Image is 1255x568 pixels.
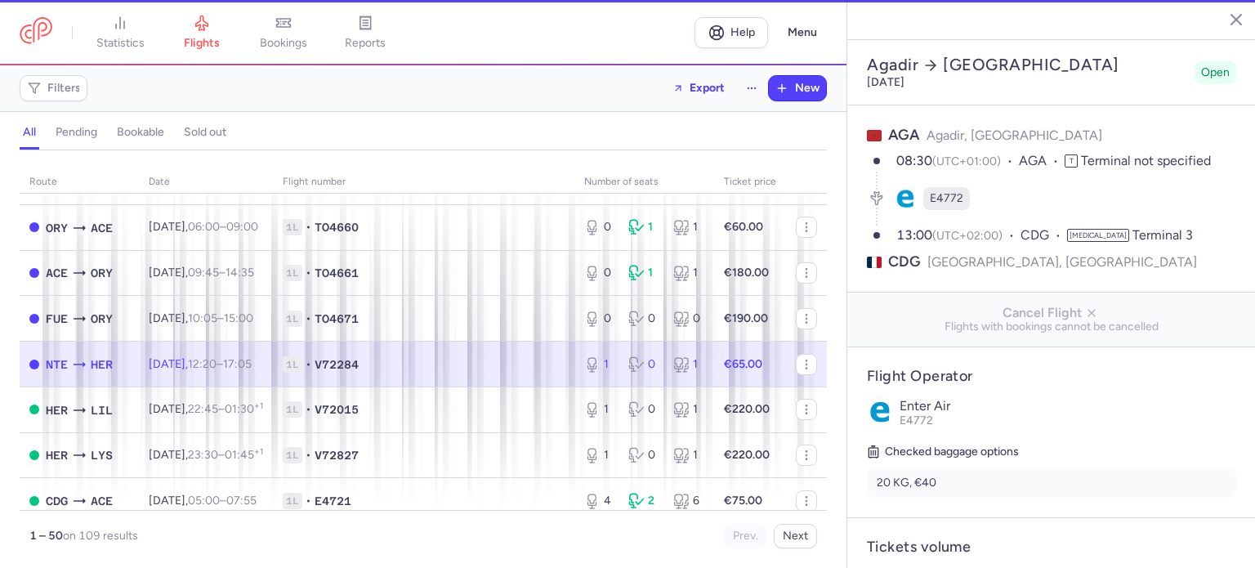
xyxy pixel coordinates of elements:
[628,356,659,373] div: 0
[46,356,68,373] span: NTE
[724,220,763,234] strong: €60.00
[724,402,770,416] strong: €220.00
[932,154,1001,168] span: (UTC+01:00)
[932,229,1003,243] span: (UTC+02:00)
[896,227,932,243] time: 13:00
[20,170,139,195] th: route
[149,266,254,280] span: [DATE],
[46,492,68,510] span: CDG
[306,356,311,373] span: •
[694,17,768,48] a: Help
[184,125,226,140] h4: sold out
[930,190,963,207] span: E4772
[273,170,574,195] th: Flight number
[1201,65,1230,81] span: Open
[91,492,113,510] span: ACE
[46,264,68,282] span: ACE
[46,219,68,237] span: ORY
[867,399,893,425] img: Enter Air logo
[1065,154,1078,168] span: T
[673,311,704,327] div: 0
[46,310,68,328] span: FUE
[888,252,921,272] span: CDG
[306,493,311,509] span: •
[306,447,311,463] span: •
[584,265,615,281] div: 0
[724,266,769,280] strong: €180.00
[91,310,113,328] span: ORY
[225,402,263,416] time: 01:30
[63,529,138,543] span: on 109 results
[584,311,615,327] div: 0
[91,219,113,237] span: ACE
[900,399,1236,414] p: Enter Air
[188,266,219,280] time: 09:45
[730,26,755,38] span: Help
[139,170,273,195] th: date
[888,126,920,144] span: AGA
[188,448,218,462] time: 23:30
[46,401,68,419] span: HER
[769,76,826,101] button: New
[91,356,113,373] span: HER
[225,448,263,462] time: 01:45
[283,447,302,463] span: 1L
[283,356,302,373] span: 1L
[306,401,311,418] span: •
[315,447,359,463] span: V72827
[673,265,704,281] div: 1
[91,446,113,464] span: LYS
[283,219,302,235] span: 1L
[188,494,257,508] span: –
[149,357,252,371] span: [DATE],
[306,219,311,235] span: •
[226,220,258,234] time: 09:00
[1019,152,1065,171] span: AGA
[47,82,81,95] span: Filters
[149,494,257,508] span: [DATE],
[774,524,817,548] button: Next
[628,219,659,235] div: 1
[714,170,786,195] th: Ticket price
[188,220,258,234] span: –
[900,414,933,427] span: E4772
[662,75,735,101] button: Export
[673,493,704,509] div: 6
[724,494,762,508] strong: €75.00
[690,82,725,94] span: Export
[188,357,217,371] time: 12:20
[91,401,113,419] span: LIL
[584,447,615,463] div: 1
[254,446,263,457] sup: +1
[628,447,659,463] div: 0
[673,447,704,463] div: 1
[226,266,254,280] time: 14:35
[315,356,359,373] span: V72284
[254,400,263,411] sup: +1
[867,538,1236,557] h4: Tickets volume
[896,153,932,168] time: 08:30
[20,17,52,47] a: CitizenPlane red outlined logo
[1021,226,1067,245] span: CDG
[628,493,659,509] div: 2
[574,170,714,195] th: number of seats
[188,494,220,508] time: 05:00
[188,311,217,325] time: 10:05
[724,311,768,325] strong: €190.00
[188,357,252,371] span: –
[927,127,1102,143] span: Agadir, [GEOGRAPHIC_DATA]
[188,311,253,325] span: –
[628,401,659,418] div: 0
[584,219,615,235] div: 0
[283,265,302,281] span: 1L
[584,493,615,509] div: 4
[306,265,311,281] span: •
[20,76,87,101] button: Filters
[188,448,263,462] span: –
[56,125,97,140] h4: pending
[1081,153,1211,168] span: Terminal not specified
[283,493,302,509] span: 1L
[927,252,1197,272] span: [GEOGRAPHIC_DATA], [GEOGRAPHIC_DATA]
[149,448,263,462] span: [DATE],
[188,402,263,416] span: –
